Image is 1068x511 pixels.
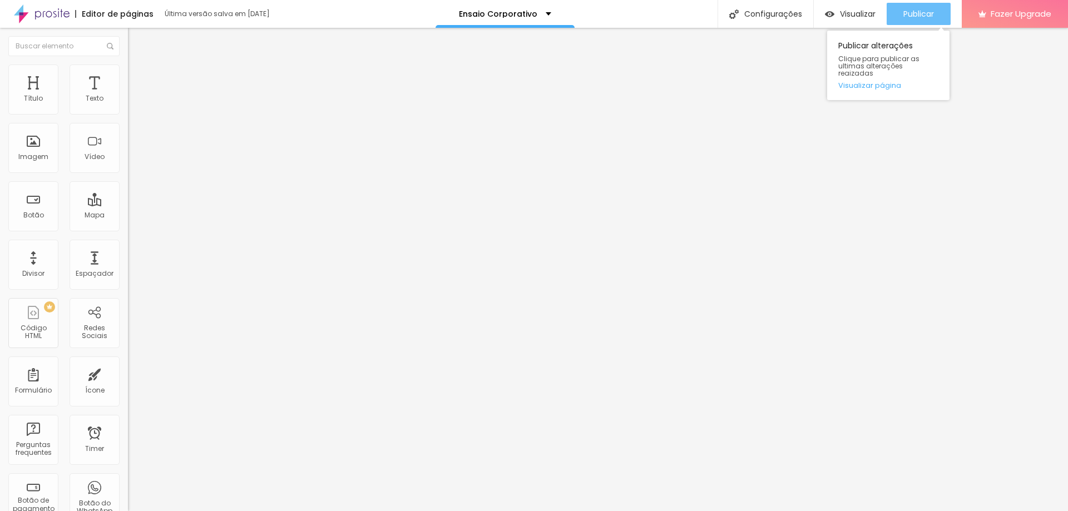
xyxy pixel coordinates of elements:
[827,31,950,100] div: Publicar alterações
[23,211,44,219] div: Botão
[903,9,934,18] span: Publicar
[86,95,103,102] div: Texto
[24,95,43,102] div: Título
[85,153,105,161] div: Vídeo
[729,9,739,19] img: Icone
[8,36,120,56] input: Buscar elemento
[128,28,1068,511] iframe: Editor
[75,10,154,18] div: Editor de páginas
[72,324,116,340] div: Redes Sociais
[814,3,887,25] button: Visualizar
[887,3,951,25] button: Publicar
[459,10,537,18] p: Ensaio Corporativo
[85,386,105,394] div: Ícone
[15,386,52,394] div: Formulário
[825,9,834,19] img: view-1.svg
[991,9,1051,18] span: Fazer Upgrade
[85,211,105,219] div: Mapa
[165,11,293,17] div: Última versão salva em [DATE]
[11,441,55,457] div: Perguntas frequentes
[85,445,104,453] div: Timer
[838,55,938,77] span: Clique para publicar as ultimas alterações reaizadas
[18,153,48,161] div: Imagem
[838,82,938,89] a: Visualizar página
[76,270,113,277] div: Espaçador
[107,43,113,49] img: Icone
[22,270,44,277] div: Divisor
[11,324,55,340] div: Código HTML
[840,9,876,18] span: Visualizar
